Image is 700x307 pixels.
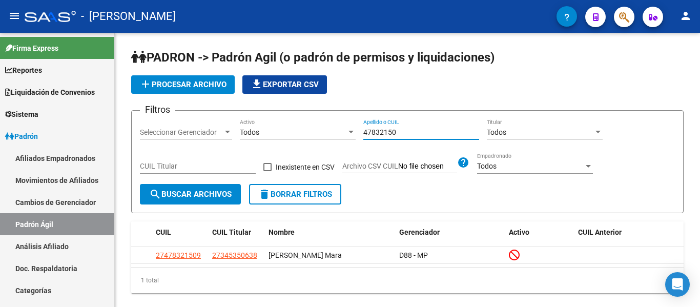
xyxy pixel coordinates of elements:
[156,251,201,259] span: 27478321509
[258,190,332,199] span: Borrar Filtros
[574,221,684,243] datatable-header-cell: CUIL Anterior
[264,221,395,243] datatable-header-cell: Nombre
[131,50,495,65] span: PADRON -> Padrón Agil (o padrón de permisos y liquidaciones)
[398,162,457,171] input: Archivo CSV CUIL
[680,10,692,22] mat-icon: person
[156,228,171,236] span: CUIL
[240,128,259,136] span: Todos
[399,251,428,259] span: D88 - MP
[249,184,341,204] button: Borrar Filtros
[509,228,529,236] span: Activo
[269,251,342,259] span: [PERSON_NAME] Mara
[578,228,622,236] span: CUIL Anterior
[276,161,335,173] span: Inexistente en CSV
[457,156,469,169] mat-icon: help
[140,103,175,117] h3: Filtros
[139,78,152,90] mat-icon: add
[208,221,264,243] datatable-header-cell: CUIL Titular
[251,78,263,90] mat-icon: file_download
[212,228,251,236] span: CUIL Titular
[251,80,319,89] span: Exportar CSV
[5,109,38,120] span: Sistema
[140,184,241,204] button: Buscar Archivos
[665,272,690,297] div: Open Intercom Messenger
[8,10,20,22] mat-icon: menu
[140,128,223,137] span: Seleccionar Gerenciador
[477,162,497,170] span: Todos
[242,75,327,94] button: Exportar CSV
[342,162,398,170] span: Archivo CSV CUIL
[131,75,235,94] button: Procesar archivo
[81,5,176,28] span: - [PERSON_NAME]
[505,221,574,243] datatable-header-cell: Activo
[152,221,208,243] datatable-header-cell: CUIL
[139,80,227,89] span: Procesar archivo
[5,65,42,76] span: Reportes
[399,228,440,236] span: Gerenciador
[5,131,38,142] span: Padrón
[487,128,506,136] span: Todos
[131,268,684,293] div: 1 total
[212,251,257,259] span: 27345350638
[395,221,505,243] datatable-header-cell: Gerenciador
[269,228,295,236] span: Nombre
[149,188,161,200] mat-icon: search
[5,87,95,98] span: Liquidación de Convenios
[5,43,58,54] span: Firma Express
[258,188,271,200] mat-icon: delete
[149,190,232,199] span: Buscar Archivos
